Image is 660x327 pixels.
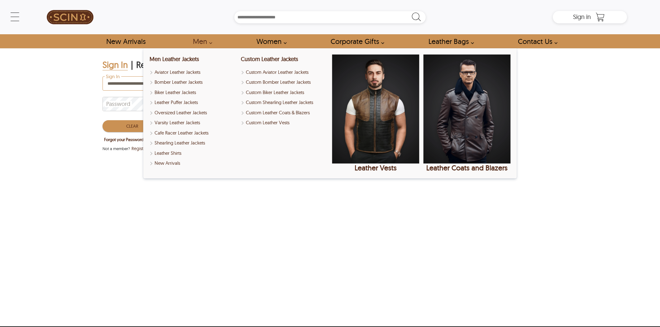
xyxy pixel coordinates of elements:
[241,99,328,106] a: Shop Custom Shearling Leather Jackets
[150,55,199,63] a: Shop Men Leather Jackets
[103,59,128,70] div: Sign In
[594,12,606,22] a: Shopping Cart
[323,34,388,48] a: Shop Leather Corporate Gifts
[136,59,188,70] div: Register Here
[421,34,477,48] a: Shop Leather Bags
[33,3,107,31] a: SCIN
[511,34,561,48] a: contact-us
[150,109,237,116] a: Shop Oversized Leather Jackets
[241,79,328,86] a: Shop Custom Bomber Leather Jackets
[241,89,328,96] a: Shop Custom Biker Leather Jackets
[132,145,158,152] span: Register Here
[332,163,419,172] div: Leather Vests
[150,150,237,157] a: Shop Leather Shirts
[241,55,298,63] a: Custom Leather Jackets
[332,54,419,163] img: Leather Vests
[150,130,237,137] a: Shop Men Cafe Racer Leather Jackets
[573,15,591,20] a: Sign in
[103,145,130,152] span: Not a member?
[150,99,237,106] a: Shop Leather Puffer Jackets
[241,69,328,76] a: Custom Aviator Leather Jackets
[241,109,328,116] a: Shop Custom Leather Coats & Blazers
[150,140,237,147] a: Shop Men Shearling Leather Jackets
[131,59,133,70] div: |
[99,34,152,48] a: Shop New Arrivals
[150,160,237,167] a: Shop New Arrivals
[241,119,328,126] a: Shop Custom Leather Vests
[423,54,511,172] a: Leather Coats and Blazers
[150,119,237,126] a: Shop Varsity Leather Jackets
[47,3,93,31] img: SCIN
[332,54,419,172] a: Leather Vests
[150,89,237,96] a: Shop Men Biker Leather Jackets
[249,34,290,48] a: Shop Women Leather Jackets
[423,163,511,172] div: Leather Coats and Blazers
[150,79,237,86] a: Shop Men Bomber Leather Jackets
[99,154,180,168] iframe: Sign in with Google Button
[423,54,511,163] img: Leather Coats and Blazers
[186,34,216,48] a: shop men's leather jackets
[103,120,162,132] button: Clear
[103,135,147,144] button: Forgot your Password?
[573,13,591,21] span: Sign in
[150,69,237,76] a: Shop Men Aviator Leather Jackets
